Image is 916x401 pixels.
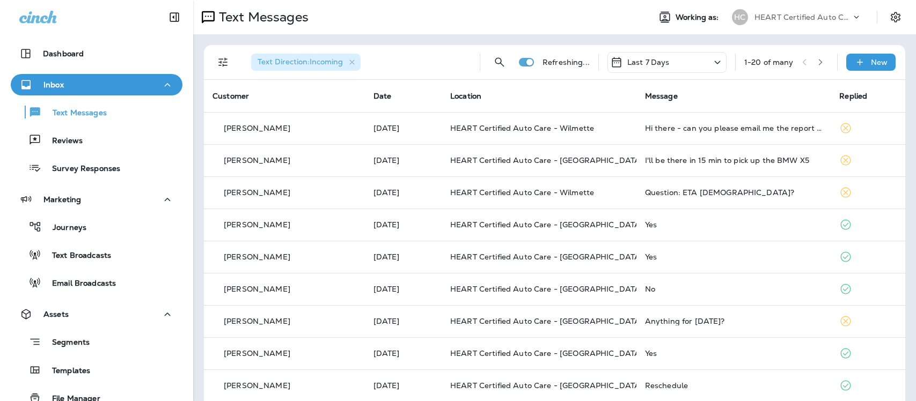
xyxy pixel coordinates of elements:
[212,91,249,101] span: Customer
[11,330,182,353] button: Segments
[41,366,90,376] p: Templates
[645,253,823,261] div: Yes
[11,359,182,381] button: Templates
[450,123,594,133] span: HEART Certified Auto Care - Wilmette
[373,220,433,229] p: Sep 5, 2025 12:29 PM
[11,43,182,64] button: Dashboard
[11,303,182,325] button: Assets
[224,188,290,197] p: [PERSON_NAME]
[11,74,182,95] button: Inbox
[676,13,721,22] span: Working as:
[543,58,590,66] p: Refreshing...
[11,129,182,151] button: Reviews
[41,279,116,289] p: Email Broadcasts
[215,9,309,25] p: Text Messages
[373,91,392,101] span: Date
[41,164,120,174] p: Survey Responses
[11,271,182,294] button: Email Broadcasts
[450,188,594,197] span: HEART Certified Auto Care - Wilmette
[224,253,290,261] p: [PERSON_NAME]
[450,284,643,294] span: HEART Certified Auto Care - [GEOGRAPHIC_DATA]
[212,51,234,73] button: Filters
[450,348,643,358] span: HEART Certified Auto Care - [GEOGRAPHIC_DATA]
[645,381,823,390] div: Reschedule
[373,124,433,132] p: Sep 5, 2025 05:43 PM
[43,195,81,204] p: Marketing
[42,223,86,233] p: Journeys
[251,54,361,71] div: Text Direction:Incoming
[224,124,290,132] p: [PERSON_NAME]
[11,243,182,266] button: Text Broadcasts
[645,188,823,197] div: Question: ETA BAHAI?
[11,216,182,238] button: Journeys
[450,91,481,101] span: Location
[373,253,433,261] p: Sep 5, 2025 09:59 AM
[373,317,433,325] p: Sep 5, 2025 09:24 AM
[224,381,290,390] p: [PERSON_NAME]
[11,189,182,210] button: Marketing
[258,57,343,66] span: Text Direction : Incoming
[489,51,510,73] button: Search Messages
[43,49,84,58] p: Dashboard
[450,316,643,326] span: HEART Certified Auto Care - [GEOGRAPHIC_DATA]
[373,349,433,358] p: Sep 5, 2025 09:18 AM
[871,58,888,66] p: New
[744,58,794,66] div: 1 - 20 of many
[645,349,823,358] div: Yes
[373,285,433,293] p: Sep 5, 2025 09:51 AM
[373,156,433,165] p: Sep 5, 2025 05:04 PM
[754,13,851,21] p: HEART Certified Auto Care
[645,285,823,293] div: No
[42,108,107,118] p: Text Messages
[645,124,823,132] div: Hi there - can you please email me the report of the services i accepted and declined, including ...
[41,338,90,348] p: Segments
[224,156,290,165] p: [PERSON_NAME]
[224,220,290,229] p: [PERSON_NAME]
[41,136,83,146] p: Reviews
[43,310,69,318] p: Assets
[450,155,643,165] span: HEART Certified Auto Care - [GEOGRAPHIC_DATA]
[159,6,189,28] button: Collapse Sidebar
[645,220,823,229] div: Yes
[450,381,643,390] span: HEART Certified Auto Care - [GEOGRAPHIC_DATA]
[224,349,290,358] p: [PERSON_NAME]
[11,157,182,179] button: Survey Responses
[450,220,643,229] span: HEART Certified Auto Care - [GEOGRAPHIC_DATA]
[839,91,867,101] span: Replied
[373,381,433,390] p: Sep 5, 2025 09:15 AM
[224,285,290,293] p: [PERSON_NAME]
[645,156,823,165] div: I'll be there in 15 min to pick up the BMW X5
[11,101,182,123] button: Text Messages
[886,8,905,27] button: Settings
[450,252,643,262] span: HEART Certified Auto Care - [GEOGRAPHIC_DATA]
[645,317,823,325] div: Anything for today?
[224,317,290,325] p: [PERSON_NAME]
[732,9,748,25] div: HC
[41,251,111,261] p: Text Broadcasts
[627,58,670,66] p: Last 7 Days
[645,91,678,101] span: Message
[43,80,64,89] p: Inbox
[373,188,433,197] p: Sep 5, 2025 12:57 PM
